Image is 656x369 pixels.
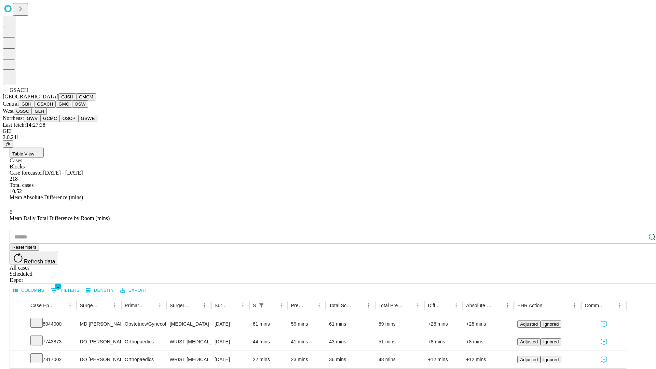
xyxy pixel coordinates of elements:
div: [MEDICAL_DATA] FULGURATION OVIDUCTS [170,315,208,333]
div: [DATE] [215,315,246,333]
span: [DATE] - [DATE] [43,170,83,176]
span: Table View [12,151,34,156]
div: EHR Action [517,303,542,308]
button: GSACH [34,100,56,108]
div: 51 mins [379,333,421,351]
button: Menu [570,301,579,310]
button: Ignored [541,356,561,363]
button: Adjusted [517,338,541,345]
button: Ignored [541,320,561,328]
div: 22 mins [253,351,284,368]
div: 48 mins [379,351,421,368]
span: @ [5,141,10,147]
div: Absolute Difference [466,303,492,308]
div: Scheduled In Room Duration [253,303,256,308]
div: 8044000 [30,315,73,333]
button: GLH [32,108,46,115]
span: Ignored [543,322,559,327]
button: Sort [605,301,615,310]
button: Show filters [257,301,266,310]
div: Predicted In Room Duration [291,303,304,308]
button: GJSH [58,93,76,100]
button: OSSC [14,108,32,115]
button: Sort [442,301,451,310]
div: MD [PERSON_NAME] [80,315,118,333]
span: Mean Absolute Difference (mins) [10,194,83,200]
div: +28 mins [466,315,510,333]
button: Adjusted [517,356,541,363]
div: 7817002 [30,351,73,368]
span: Adjusted [520,357,538,362]
div: Surgery Date [215,303,228,308]
div: +12 mins [466,351,510,368]
span: Last fetch: 14:27:38 [3,122,45,128]
div: Total Predicted Duration [379,303,403,308]
button: Sort [404,301,413,310]
span: West [3,108,14,114]
button: Menu [364,301,373,310]
button: Ignored [541,338,561,345]
div: [DATE] [215,333,246,351]
button: Menu [238,301,248,310]
button: Sort [190,301,200,310]
button: Refresh data [10,251,58,264]
button: Menu [314,301,324,310]
div: +12 mins [428,351,459,368]
button: Expand [13,336,24,348]
button: Export [119,285,149,296]
button: GSWB [78,115,98,122]
button: Sort [543,301,552,310]
div: Total Scheduled Duration [329,303,354,308]
div: WRIST [MEDICAL_DATA] SURGERY RELEASE TRANSVERSE [MEDICAL_DATA] LIGAMENT [170,333,208,351]
button: Sort [56,301,65,310]
div: 2.0.241 [3,134,653,140]
div: Orthopaedics [125,351,163,368]
button: Sort [146,301,155,310]
div: WRIST [MEDICAL_DATA] SURGERY RELEASE TRANSVERSE [MEDICAL_DATA] LIGAMENT [170,351,208,368]
button: Sort [354,301,364,310]
button: Adjusted [517,320,541,328]
button: OSW [72,100,88,108]
span: Case forecaster [10,170,43,176]
div: GEI [3,128,653,134]
div: Obstetrics/Gynecology [125,315,163,333]
button: OSCP [60,115,78,122]
button: Show filters [49,285,81,296]
div: 43 mins [329,333,372,351]
button: Sort [305,301,314,310]
button: Menu [276,301,286,310]
div: 41 mins [291,333,323,351]
div: DO [PERSON_NAME] [PERSON_NAME] [80,351,118,368]
button: Menu [65,301,75,310]
span: 6 [10,209,12,215]
div: 89 mins [379,315,421,333]
span: Central [3,101,19,107]
button: Menu [451,301,461,310]
span: [GEOGRAPHIC_DATA] [3,94,58,99]
span: Northeast [3,115,24,121]
div: 1 active filter [257,301,266,310]
div: Primary Service [125,303,145,308]
div: Case Epic Id [30,303,55,308]
button: Menu [155,301,165,310]
div: +28 mins [428,315,459,333]
span: Reset filters [12,245,36,250]
div: +8 mins [428,333,459,351]
div: 23 mins [291,351,323,368]
button: Expand [13,318,24,330]
button: GWV [24,115,40,122]
div: [DATE] [215,351,246,368]
div: Surgery Name [170,303,190,308]
button: Menu [615,301,625,310]
span: Ignored [543,339,559,344]
span: Ignored [543,357,559,362]
div: Comments [585,303,604,308]
span: Mean Daily Total Difference by Room (mins) [10,215,110,221]
div: 61 mins [329,315,372,333]
div: DO [PERSON_NAME] [PERSON_NAME] [80,333,118,351]
span: Total cases [10,182,33,188]
button: Table View [10,148,44,158]
div: 36 mins [329,351,372,368]
button: Menu [503,301,512,310]
button: Reset filters [10,244,39,251]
